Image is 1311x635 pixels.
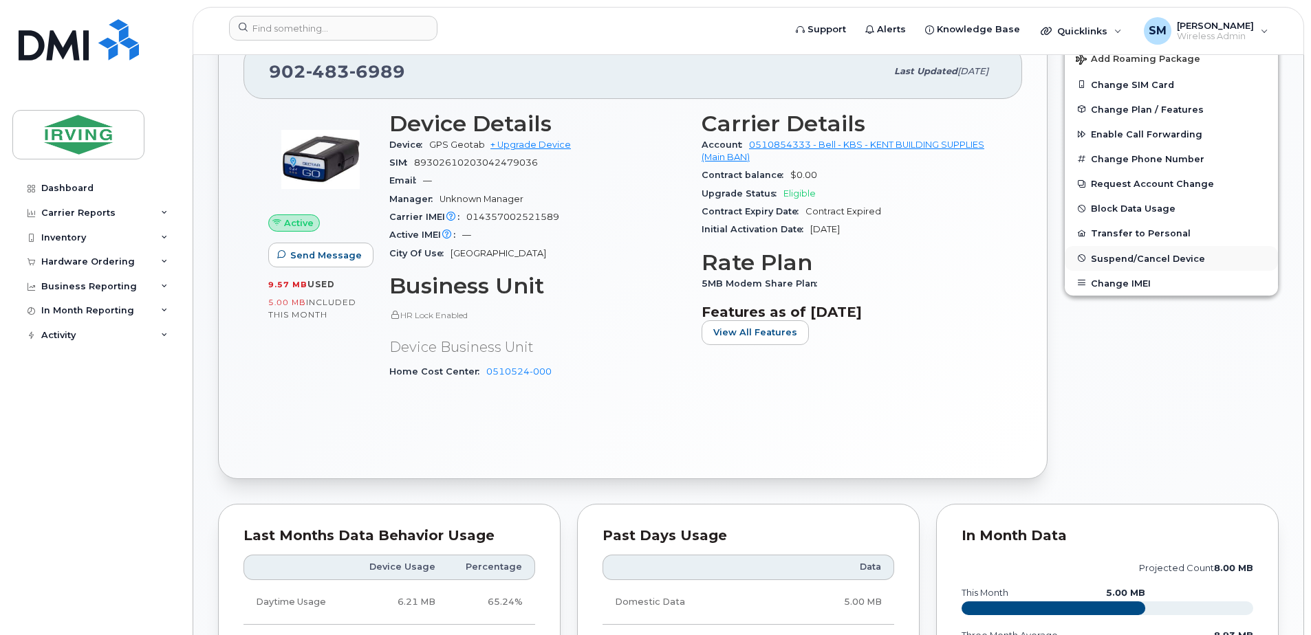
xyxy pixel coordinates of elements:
[389,248,451,258] span: City Of Use
[1065,271,1278,296] button: Change IMEI
[1091,129,1202,140] span: Enable Call Forwarding
[268,298,306,307] span: 5.00 MB
[702,278,824,289] span: 5MB Modem Share Plan
[389,140,429,150] span: Device
[306,61,349,82] span: 483
[243,529,535,543] div: Last Months Data Behavior Usage
[702,170,790,180] span: Contract balance
[702,140,984,162] a: 0510854333 - Bell - KBS - KENT BUILDING SUPPLIES (Main BAN)
[702,250,997,275] h3: Rate Plan
[786,16,856,43] a: Support
[414,157,538,168] span: 89302610203042479036
[877,23,906,36] span: Alerts
[389,230,462,240] span: Active IMEI
[307,279,335,289] span: used
[1134,17,1278,45] div: Shittu, Mariam
[268,280,307,289] span: 9.57 MB
[279,118,362,201] img: image20231002-3703462-1aj3rdm.jpeg
[790,170,817,180] span: $0.00
[466,212,559,222] span: 014357002521589
[389,157,414,168] span: SIM
[702,224,810,234] span: Initial Activation Date
[451,248,546,258] span: [GEOGRAPHIC_DATA]
[894,66,957,76] span: Last updated
[962,529,1253,543] div: In Month Data
[440,194,523,204] span: Unknown Manager
[603,529,894,543] div: Past Days Usage
[702,140,749,150] span: Account
[961,588,1008,598] text: this month
[1139,563,1253,573] text: projected count
[1177,20,1254,31] span: [PERSON_NAME]
[268,297,356,320] span: included this month
[1057,25,1107,36] span: Quicklinks
[268,243,373,267] button: Send Message
[1065,171,1278,196] button: Request Account Change
[713,326,797,339] span: View All Features
[448,555,535,579] th: Percentage
[1065,122,1278,146] button: Enable Call Forwarding
[805,206,881,216] span: Contract Expired
[783,188,816,199] span: Eligible
[269,61,405,82] span: 902
[1076,54,1200,67] span: Add Roaming Package
[389,366,486,377] span: Home Cost Center
[1065,196,1278,221] button: Block Data Usage
[1106,588,1145,598] text: 5.00 MB
[389,274,685,298] h3: Business Unit
[702,206,805,216] span: Contract Expiry Date
[1065,246,1278,271] button: Suspend/Cancel Device
[423,175,432,186] span: —
[389,194,440,204] span: Manager
[1177,31,1254,42] span: Wireless Admin
[702,111,997,136] h3: Carrier Details
[229,16,437,41] input: Find something...
[766,555,894,579] th: Data
[1091,104,1204,114] span: Change Plan / Features
[702,188,783,199] span: Upgrade Status
[284,216,314,230] span: Active
[603,580,766,625] td: Domestic Data
[702,304,997,320] h3: Features as of [DATE]
[1065,97,1278,122] button: Change Plan / Features
[1214,563,1253,573] tspan: 8.00 MB
[1065,44,1278,72] button: Add Roaming Package
[1091,253,1205,263] span: Suspend/Cancel Device
[490,140,571,150] a: + Upgrade Device
[351,555,448,579] th: Device Usage
[389,175,423,186] span: Email
[389,337,685,357] p: Device Business Unit
[856,16,915,43] a: Alerts
[1149,23,1167,39] span: SM
[810,224,840,234] span: [DATE]
[389,212,466,222] span: Carrier IMEI
[462,230,471,240] span: —
[486,366,552,377] a: 0510524-000
[937,23,1020,36] span: Knowledge Base
[702,320,809,345] button: View All Features
[766,580,894,625] td: 5.00 MB
[1065,146,1278,171] button: Change Phone Number
[915,16,1030,43] a: Knowledge Base
[290,249,362,262] span: Send Message
[808,23,846,36] span: Support
[1031,17,1131,45] div: Quicklinks
[1065,221,1278,245] button: Transfer to Personal
[1065,72,1278,97] button: Change SIM Card
[351,580,448,625] td: 6.21 MB
[389,309,685,321] p: HR Lock Enabled
[243,580,351,625] td: Daytime Usage
[349,61,405,82] span: 6989
[957,66,988,76] span: [DATE]
[448,580,535,625] td: 65.24%
[389,111,685,136] h3: Device Details
[429,140,485,150] span: GPS Geotab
